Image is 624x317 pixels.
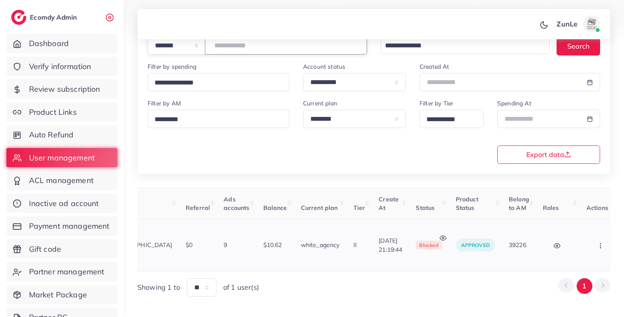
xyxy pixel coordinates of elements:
[6,57,117,76] a: Verify information
[543,204,559,212] span: Roles
[557,19,577,29] p: ZunLe
[109,241,172,249] span: [GEOGRAPHIC_DATA]
[6,262,117,282] a: Partner management
[11,10,26,25] img: logo
[420,99,453,108] label: Filter by Tier
[301,241,340,249] span: white_agency
[420,62,449,71] label: Created At
[6,216,117,236] a: Payment management
[583,15,600,32] img: avatar
[461,242,490,248] span: approved
[152,76,278,90] input: Search for option
[6,102,117,122] a: Product Links
[263,204,287,212] span: Balance
[456,195,478,212] span: Product Status
[420,110,484,128] div: Search for option
[29,175,93,186] span: ACL management
[263,241,282,249] span: $10.62
[152,113,278,126] input: Search for option
[29,289,87,300] span: Market Package
[29,221,110,232] span: Payment management
[30,13,79,21] h2: Ecomdy Admin
[577,278,592,294] button: Go to page 1
[497,99,531,108] label: Spending At
[6,125,117,145] a: Auto Refund
[509,195,529,212] span: Belong to AM
[303,99,337,108] label: Current plan
[6,148,117,168] a: User management
[557,37,600,55] button: Search
[526,151,571,158] span: Export data
[416,204,434,212] span: Status
[29,61,91,72] span: Verify information
[423,113,472,126] input: Search for option
[6,194,117,213] a: Inactive ad account
[301,204,338,212] span: Current plan
[6,285,117,305] a: Market Package
[382,39,539,52] input: Search for option
[6,171,117,190] a: ACL management
[6,34,117,53] a: Dashboard
[29,244,61,255] span: Gift code
[29,38,69,49] span: Dashboard
[586,204,608,212] span: Actions
[29,152,95,163] span: User management
[148,73,289,91] div: Search for option
[381,37,550,54] div: Search for option
[552,15,604,32] a: ZunLeavatar
[11,10,79,25] a: logoEcomdy Admin
[186,204,210,212] span: Referral
[6,79,117,99] a: Review subscription
[148,62,196,71] label: Filter by spending
[29,266,105,277] span: Partner management
[509,241,526,249] span: 39226
[29,84,100,95] span: Review subscription
[416,241,442,250] span: blocked
[223,282,259,292] span: of 1 user(s)
[379,236,402,254] span: [DATE] 21:19:44
[6,239,117,259] a: Gift code
[353,204,365,212] span: Tier
[558,278,610,294] ul: Pagination
[29,129,74,140] span: Auto Refund
[29,107,77,118] span: Product Links
[379,195,399,212] span: Create At
[148,110,289,128] div: Search for option
[186,241,192,249] span: $0
[148,99,181,108] label: Filter by AM
[224,195,249,212] span: Ads accounts
[497,145,600,164] button: Export data
[353,241,357,249] span: II
[29,198,99,209] span: Inactive ad account
[303,62,345,71] label: Account status
[224,241,227,249] span: 9
[137,282,180,292] span: Showing 1 to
